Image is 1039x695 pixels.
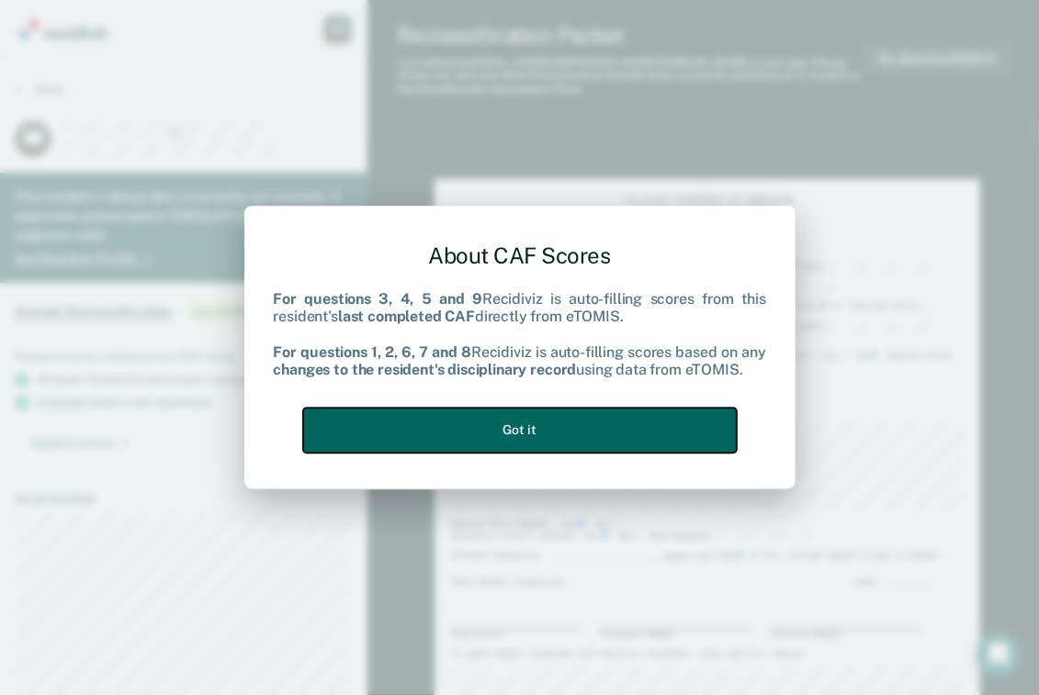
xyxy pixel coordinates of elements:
div: About CAF Scores [274,228,766,284]
button: Got it [303,408,737,453]
div: Recidiviz is auto-filling scores from this resident's directly from eTOMIS. Recidiviz is auto-fil... [274,291,766,379]
b: For questions 1, 2, 6, 7 and 8 [274,343,471,361]
b: last completed CAF [338,308,475,326]
b: For questions 3, 4, 5 and 9 [274,291,483,308]
b: changes to the resident's disciplinary record [274,361,577,378]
